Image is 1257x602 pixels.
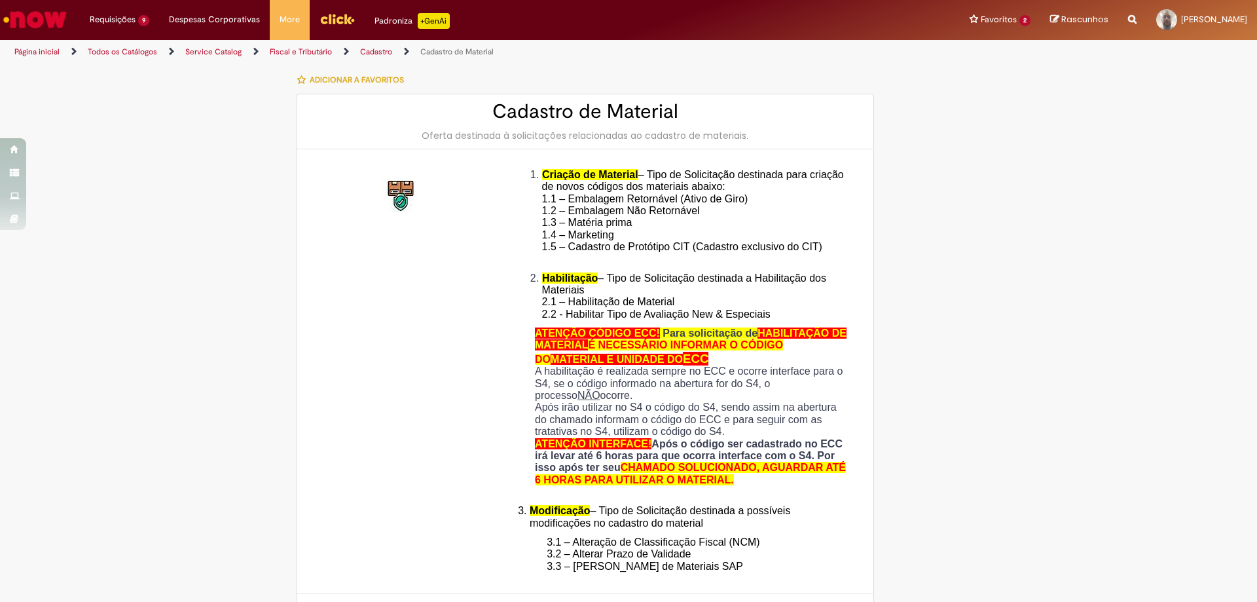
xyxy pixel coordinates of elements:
li: – Tipo de Solicitação destinada a possíveis modificações no cadastro do material [530,505,850,529]
span: ATENÇÃO INTERFACE! [535,438,651,449]
span: [PERSON_NAME] [1181,14,1247,25]
span: Requisições [90,13,136,26]
a: Página inicial [14,47,60,57]
img: click_logo_yellow_360x200.png [319,9,355,29]
a: Fiscal e Tributário [270,47,332,57]
span: 9 [138,15,149,26]
span: 3.1 – Alteração de Classificação Fiscal (NCM) 3.2 – Alterar Prazo de Validade 3.3 – [PERSON_NAME]... [547,536,759,572]
u: NÃO [577,390,600,401]
a: Cadastro [360,47,392,57]
p: A habilitação é realizada sempre no ECC e ocorre interface para o S4, se o código informado na ab... [535,366,850,402]
span: Criação de Material [542,169,638,180]
span: 2 [1019,15,1030,26]
div: Oferta destinada à solicitações relacionadas ao cadastro de materiais. [310,129,860,142]
span: MATERIAL E UNIDADE DO [551,354,683,365]
span: Favoritos [981,13,1017,26]
div: Padroniza [374,13,450,29]
h2: Cadastro de Material [310,101,860,122]
span: – Tipo de Solicitação destinada para criação de novos códigos dos materiais abaixo: 1.1 – Embalag... [542,169,844,265]
span: Modificação [530,505,590,516]
img: ServiceNow [1,7,69,33]
span: Habilitação [542,273,598,284]
a: Service Catalog [185,47,242,57]
span: ATENÇÃO CÓDIGO ECC! [535,328,660,339]
a: Todos os Catálogos [88,47,157,57]
span: More [280,13,300,26]
p: +GenAi [418,13,450,29]
span: – Tipo de Solicitação destinada a Habilitação dos Materiais 2.1 – Habilitação de Material 2.2 - H... [542,273,826,320]
a: Cadastro de Material [420,47,494,57]
span: ECC [683,352,708,366]
span: CHAMADO SOLUCIONADO, AGUARDAR ATÉ 6 HORAS PARA UTILIZAR O MATERIAL. [535,462,846,485]
button: Adicionar a Favoritos [297,66,411,94]
p: Após irão utilizar no S4 o código do S4, sendo assim na abertura do chamado informam o código do ... [535,402,850,438]
span: É NECESSÁRIO INFORMAR O CÓDIGO DO [535,339,783,364]
span: Para solicitação de [663,328,757,339]
a: Rascunhos [1050,14,1108,26]
ul: Trilhas de página [10,40,828,64]
span: Rascunhos [1061,13,1108,26]
span: Despesas Corporativas [169,13,260,26]
strong: Após o código ser cadastrado no ECC irá levar até 6 horas para que ocorra interface com o S4. Por... [535,438,846,485]
span: Adicionar a Favoritos [310,75,404,85]
img: Cadastro de Material [381,176,423,217]
span: HABILITAÇÃO DE MATERIAL [535,328,847,350]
